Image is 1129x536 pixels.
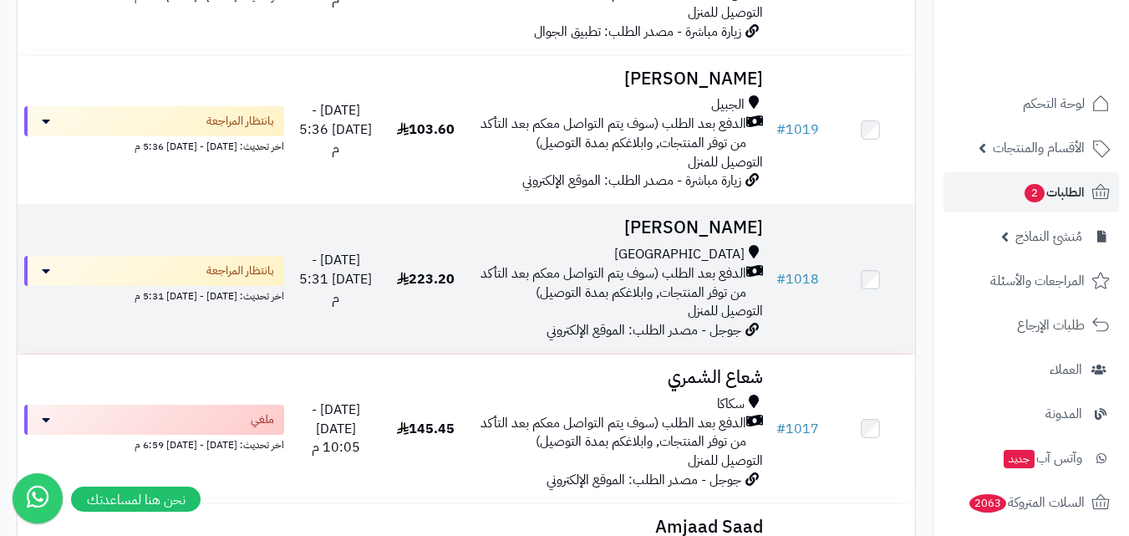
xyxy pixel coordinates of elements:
h3: [PERSON_NAME] [477,218,763,237]
a: السلات المتروكة2063 [943,482,1119,523]
span: الدفع بعد الطلب (سوف يتم التواصل معكم بعد التأكد من توفر المنتجات, وابلاغكم بمدة التوصيل) [477,264,746,303]
span: بانتظار المراجعة [206,263,274,279]
span: [DATE] - [DATE] 5:36 م [299,100,372,159]
span: 2063 [969,494,1006,513]
span: التوصيل للمنزل [688,301,763,321]
img: logo-2.png [1015,44,1113,79]
span: # [776,120,786,140]
a: طلبات الإرجاع [943,305,1119,345]
a: المراجعات والأسئلة [943,261,1119,301]
span: 103.60 [397,120,455,140]
a: لوحة التحكم [943,84,1119,124]
span: الطلبات [1023,181,1085,204]
span: # [776,269,786,289]
span: ملغي [251,411,274,428]
span: طلبات الإرجاع [1017,314,1085,337]
span: # [776,419,786,439]
span: 223.20 [397,269,455,289]
div: اخر تحديث: [DATE] - [DATE] 5:36 م [24,136,284,154]
span: الدفع بعد الطلب (سوف يتم التواصل معكم بعد التأكد من توفر المنتجات, وابلاغكم بمدة التوصيل) [477,115,746,153]
span: 145.45 [397,419,455,439]
span: زيارة مباشرة - مصدر الطلب: تطبيق الجوال [534,22,741,42]
h3: شعاع الشمري [477,368,763,387]
a: #1018 [776,269,819,289]
span: جوجل - مصدر الطلب: الموقع الإلكتروني [547,470,741,490]
div: اخر تحديث: [DATE] - [DATE] 5:31 م [24,286,284,304]
span: سكاكا [717,395,745,414]
span: المدونة [1045,402,1082,426]
span: [DATE] - [DATE] 5:31 م [299,250,372,309]
span: الجبيل [711,95,745,115]
span: التوصيل للمنزل [688,152,763,172]
span: مُنشئ النماذج [1015,225,1082,248]
span: 2 [1025,184,1045,202]
span: التوصيل للمنزل [688,451,763,471]
span: الدفع بعد الطلب (سوف يتم التواصل معكم بعد التأكد من توفر المنتجات, وابلاغكم بمدة التوصيل) [477,414,746,452]
a: #1019 [776,120,819,140]
h3: [PERSON_NAME] [477,69,763,89]
span: جوجل - مصدر الطلب: الموقع الإلكتروني [547,320,741,340]
div: اخر تحديث: [DATE] - [DATE] 6:59 م [24,435,284,452]
a: #1017 [776,419,819,439]
a: المدونة [943,394,1119,434]
span: السلات المتروكة [968,491,1085,514]
span: جديد [1004,450,1035,468]
span: العملاء [1050,358,1082,381]
span: لوحة التحكم [1023,92,1085,115]
span: زيارة مباشرة - مصدر الطلب: الموقع الإلكتروني [522,171,741,191]
span: [DATE] - [DATE] 10:05 م [312,400,360,458]
span: المراجعات والأسئلة [990,269,1085,293]
span: [GEOGRAPHIC_DATA] [614,245,745,264]
a: العملاء [943,350,1119,390]
a: الطلبات2 [943,172,1119,212]
span: وآتس آب [1002,447,1082,470]
span: بانتظار المراجعة [206,113,274,130]
a: وآتس آبجديد [943,438,1119,478]
span: التوصيل للمنزل [688,3,763,23]
span: الأقسام والمنتجات [993,136,1085,160]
